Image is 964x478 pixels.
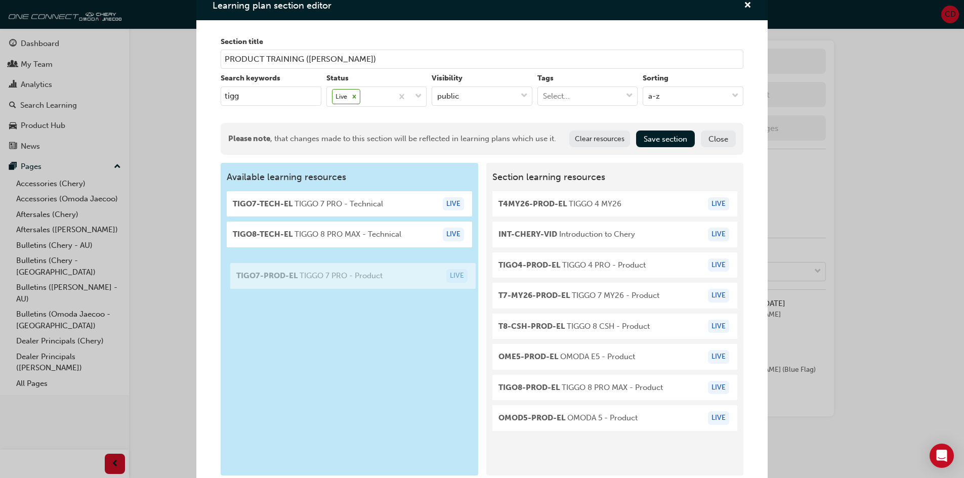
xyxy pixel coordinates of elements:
input: keyword [221,86,321,106]
span: Section learning resources [492,172,738,183]
div: Open Intercom Messenger [930,444,954,468]
span: down-icon [521,90,528,103]
span: cross-icon [744,2,751,11]
label: Search keywords [221,73,321,84]
span: Available learning resources [227,172,472,183]
span: Please note [228,134,270,143]
div: Live [332,90,349,104]
span: down-icon [626,90,633,103]
label: Status [326,73,427,84]
label: Sorting [643,73,743,84]
button: Close [701,131,736,147]
div: , that changes made to this section will be reflected in learning plans which use it. [228,133,556,145]
div: a-z [648,90,660,102]
span: down-icon [415,90,422,103]
label: Visibility [432,73,532,84]
button: Clear resources [569,131,631,147]
label: Section title [221,36,743,48]
button: Save section [636,131,695,147]
label: Tags [537,73,638,84]
input: section-title [221,50,743,69]
div: public [437,90,459,102]
span: down-icon [732,90,739,103]
div: Select... [543,90,570,102]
